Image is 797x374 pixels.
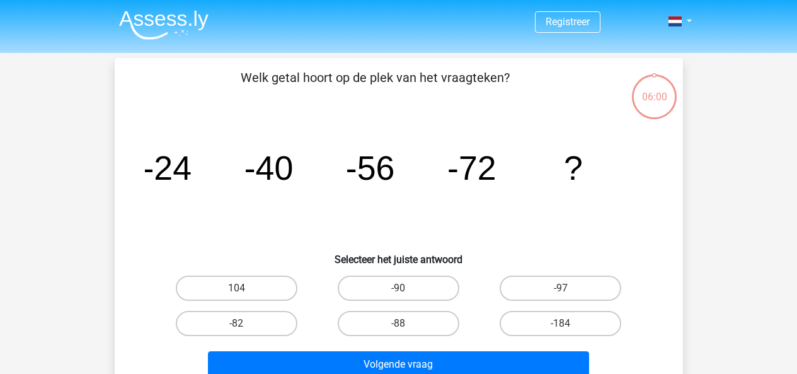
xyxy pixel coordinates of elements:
label: -88 [338,311,459,336]
tspan: -40 [244,149,293,187]
label: -90 [338,276,459,301]
img: Assessly [119,10,209,40]
label: 104 [176,276,297,301]
tspan: ? [564,149,583,187]
a: Registreer [546,16,590,28]
h6: Selecteer het juiste antwoord [135,243,663,266]
div: 06:00 [631,73,678,105]
label: -97 [500,276,621,301]
tspan: -24 [142,149,192,187]
tspan: -56 [345,149,394,187]
tspan: -72 [447,149,496,187]
p: Welk getal hoort op de plek van het vraagteken? [135,68,616,106]
label: -82 [176,311,297,336]
label: -184 [500,311,621,336]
